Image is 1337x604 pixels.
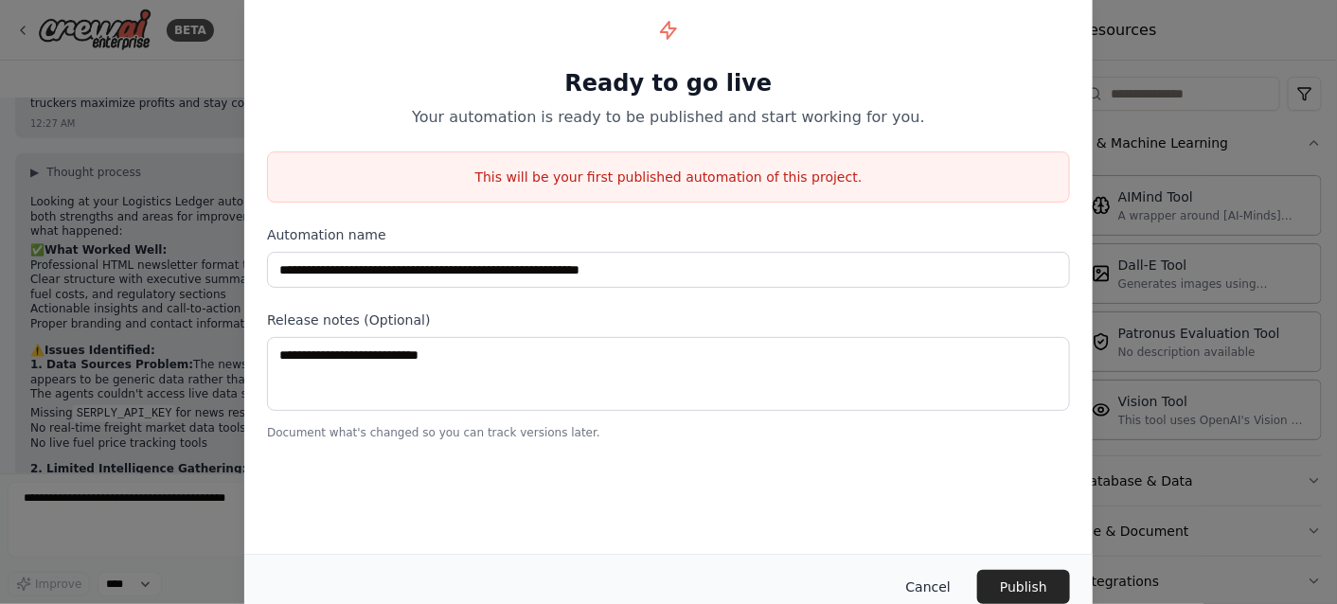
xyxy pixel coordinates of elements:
[268,168,1069,187] p: This will be your first published automation of this project.
[891,570,966,604] button: Cancel
[267,311,1070,329] label: Release notes (Optional)
[267,425,1070,440] p: Document what's changed so you can track versions later.
[267,68,1070,98] h1: Ready to go live
[977,570,1070,604] button: Publish
[267,225,1070,244] label: Automation name
[267,106,1070,129] p: Your automation is ready to be published and start working for you.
